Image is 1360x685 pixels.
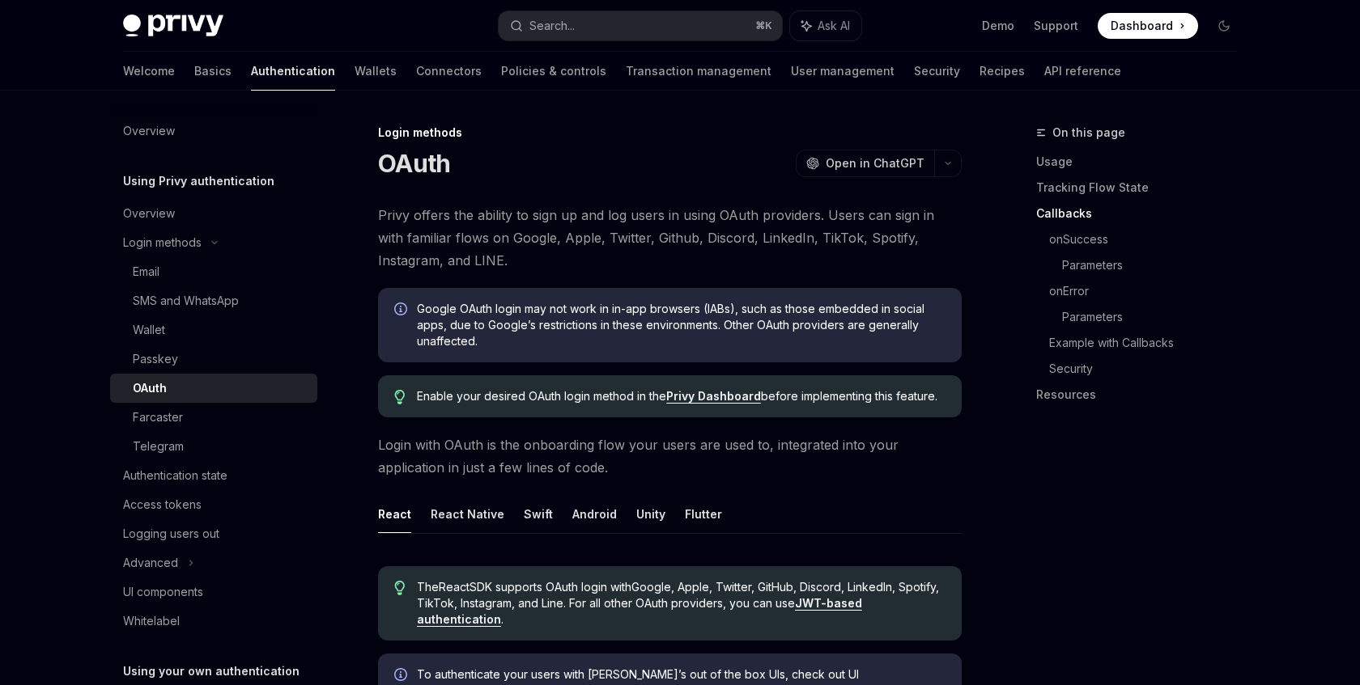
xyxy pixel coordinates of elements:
span: Login with OAuth is the onboarding flow your users are used to, integrated into your application ... [378,433,962,479]
div: Overview [123,121,175,141]
svg: Tip [394,390,406,404]
button: Open in ChatGPT [796,150,934,177]
button: Toggle dark mode [1211,13,1237,39]
div: Search... [529,16,575,36]
div: Overview [123,204,175,223]
a: Parameters [1062,252,1250,278]
a: Policies & controls [501,52,606,91]
a: API reference [1044,52,1121,91]
a: Connectors [416,52,482,91]
div: Advanced [123,553,178,573]
a: SMS and WhatsApp [110,286,317,315]
a: Whitelabel [110,607,317,636]
span: Enable your desired OAuth login method in the before implementing this feature. [417,388,946,404]
a: Transaction management [626,52,771,91]
a: Farcaster [110,403,317,432]
a: Security [1049,356,1250,382]
a: Logging users out [110,519,317,548]
a: Tracking Flow State [1036,175,1250,201]
span: Open in ChatGPT [826,155,924,171]
a: Basics [194,52,232,91]
span: ⌘ K [755,19,772,32]
span: On this page [1052,123,1125,142]
a: UI components [110,577,317,607]
a: Email [110,257,317,286]
div: Access tokens [123,495,202,514]
h5: Using your own authentication [123,662,300,681]
div: OAuth [133,378,167,398]
span: Ask AI [818,18,850,34]
button: React [378,495,411,533]
a: Authentication state [110,461,317,490]
a: onSuccess [1049,226,1250,252]
svg: Info [394,302,410,319]
a: Wallets [355,52,397,91]
button: Search...⌘K [499,11,782,40]
div: SMS and WhatsApp [133,291,239,311]
button: Flutter [685,495,722,533]
button: Android [572,495,617,533]
a: Dashboard [1098,13,1198,39]
div: Logging users out [123,524,219,543]
button: Swift [524,495,553,533]
button: React Native [431,495,504,533]
div: Authentication state [123,466,227,485]
span: Google OAuth login may not work in in-app browsers (IABs), such as those embedded in social apps,... [417,301,946,349]
div: UI components [123,582,203,602]
a: onError [1049,278,1250,304]
a: Resources [1036,382,1250,408]
div: Farcaster [133,408,183,427]
a: Authentication [251,52,335,91]
h5: Using Privy authentication [123,171,274,191]
button: Unity [636,495,665,533]
a: Demo [982,18,1014,34]
div: Login methods [378,125,962,141]
button: Ask AI [790,11,861,40]
span: The React SDK supports OAuth login with Google, Apple, Twitter, GitHub, Discord, LinkedIn, Spotif... [417,579,946,628]
div: Whitelabel [123,611,180,631]
a: Overview [110,199,317,228]
a: Overview [110,116,317,146]
div: Email [133,262,159,281]
div: Login methods [123,233,202,252]
a: User management [791,52,895,91]
a: Recipes [980,52,1025,91]
div: Wallet [133,320,165,340]
a: Usage [1036,149,1250,175]
a: Welcome [123,52,175,91]
a: Wallet [110,315,317,345]
a: Parameters [1062,304,1250,330]
svg: Info [394,668,410,684]
a: Security [914,52,960,91]
span: Dashboard [1111,18,1173,34]
svg: Tip [394,581,406,595]
a: Example with Callbacks [1049,330,1250,356]
a: Telegram [110,432,317,461]
h1: OAuth [378,149,450,178]
a: Passkey [110,345,317,374]
span: Privy offers the ability to sign up and log users in using OAuth providers. Users can sign in wit... [378,204,962,272]
div: Passkey [133,349,178,369]
a: OAuth [110,374,317,403]
div: Telegram [133,437,184,456]
img: dark logo [123,15,223,37]
a: Privy Dashboard [666,389,761,404]
a: Callbacks [1036,201,1250,226]
a: Access tokens [110,490,317,519]
a: Support [1034,18,1078,34]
